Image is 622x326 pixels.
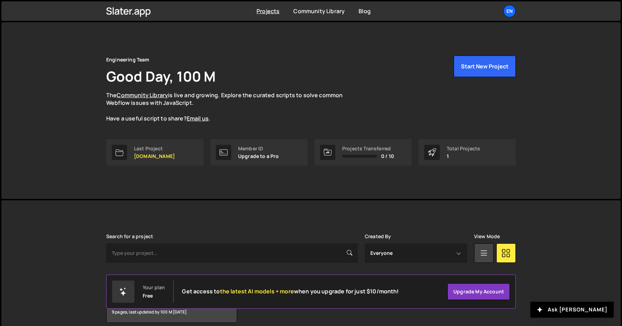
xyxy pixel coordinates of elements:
label: View Mode [474,234,500,239]
div: Free [143,293,153,299]
a: En [503,5,516,17]
a: Upgrade my account [447,283,510,300]
span: 0 / 10 [381,153,394,159]
div: Member ID [238,146,279,151]
a: Last Project [DOMAIN_NAME] [106,139,203,166]
a: Community Library [117,91,168,99]
div: 9 pages, last updated by 100 M [DATE] [107,302,237,323]
p: The is live and growing. Explore the curated scripts to solve common Webflow issues with JavaScri... [106,91,356,123]
input: Type your project... [106,243,358,263]
div: Last Project [134,146,175,151]
a: Blog [359,7,371,15]
div: Total Projects [447,146,480,151]
p: Upgrade to a Pro [238,153,279,159]
p: [DOMAIN_NAME] [134,153,175,159]
h1: Good Day, 100 M [106,67,216,86]
button: Start New Project [454,56,516,77]
span: the latest AI models + more [220,287,294,295]
div: Your plan [143,285,165,290]
a: Email us [187,115,209,122]
div: Projects Transferred [342,146,394,151]
div: Engineering Team [106,56,150,64]
h2: Get access to when you upgrade for just $10/month! [182,288,399,295]
p: 1 [447,153,480,159]
label: Search for a project [106,234,153,239]
button: Ask [PERSON_NAME] [530,302,614,318]
label: Created By [365,234,391,239]
a: Projects [257,7,279,15]
a: Community Library [293,7,345,15]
